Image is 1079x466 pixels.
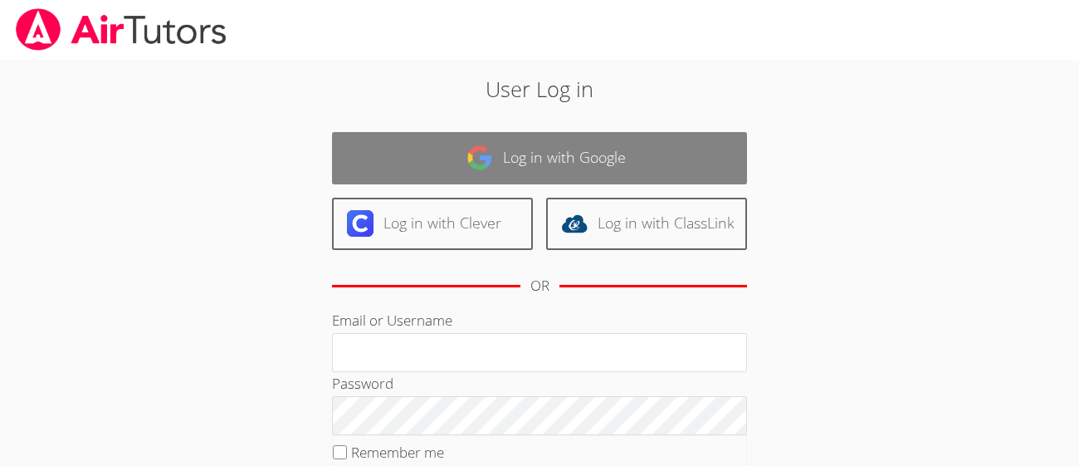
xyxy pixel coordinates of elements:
img: clever-logo-6eab21bc6e7a338710f1a6ff85c0baf02591cd810cc4098c63d3a4b26e2feb20.svg [347,210,373,237]
label: Remember me [351,443,444,462]
a: Log in with Clever [332,198,533,250]
label: Email or Username [332,311,452,330]
img: classlink-logo-d6bb404cc1216ec64c9a2012d9dc4662098be43eaf13dc465df04b49fa7ab582.svg [561,210,588,237]
a: Log in with ClassLink [546,198,747,250]
label: Password [332,374,393,393]
h2: User Log in [248,73,831,105]
a: Log in with Google [332,132,747,184]
img: google-logo-50288ca7cdecda66e5e0955fdab243c47b7ad437acaf1139b6f446037453330a.svg [466,145,493,171]
div: OR [530,274,549,298]
img: airtutors_banner-c4298cdbf04f3fff15de1276eac7730deb9818008684d7c2e4769d2f7ddbe033.png [14,8,228,51]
